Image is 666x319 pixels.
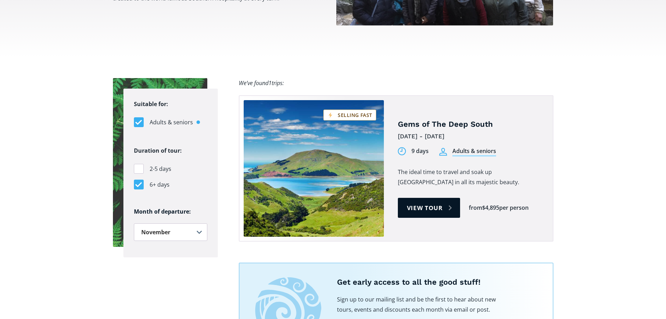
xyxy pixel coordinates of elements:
[337,277,537,287] h5: Get early access to all the good stuff!
[150,164,171,174] span: 2-5 days
[123,89,218,257] form: Filters
[398,198,460,218] a: View tour
[411,147,415,155] div: 9
[469,204,482,212] div: from
[150,180,170,189] span: 6+ days
[134,99,168,109] legend: Suitable for:
[499,204,529,212] div: per person
[134,208,207,215] h6: Month of departure:
[134,146,182,156] legend: Duration of tour:
[239,78,284,88] div: We’ve found trips:
[452,147,496,157] div: Adults & seniors
[416,147,429,155] div: days
[398,167,542,187] p: The ideal time to travel and soak up [GEOGRAPHIC_DATA] in all its majestic beauty.
[398,119,542,130] h4: Gems of The Deep South
[482,204,499,212] div: $4,895
[268,79,272,87] span: 1
[150,118,193,127] span: Adults & seniors
[337,294,498,315] p: Sign up to our mailing list and be the first to hear about new tours, events and discounts each m...
[398,131,542,142] div: [DATE] - [DATE]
